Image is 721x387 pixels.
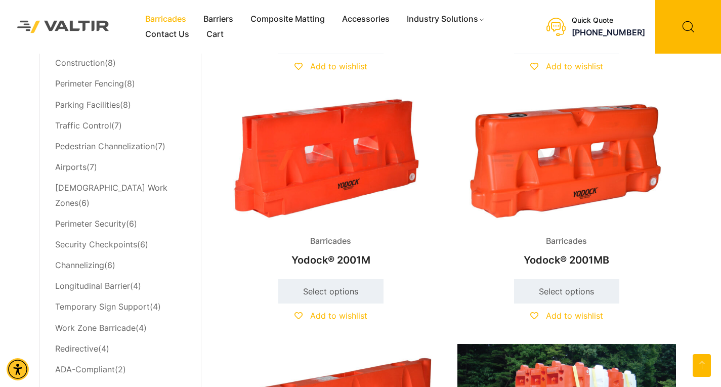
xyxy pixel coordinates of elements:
[294,311,367,321] a: Add to wishlist
[55,219,126,229] a: Perimeter Security
[242,12,333,27] a: Composite Matting
[310,61,367,71] span: Add to wishlist
[398,12,494,27] a: Industry Solutions
[195,12,242,27] a: Barriers
[530,311,603,321] a: Add to wishlist
[530,61,603,71] a: Add to wishlist
[55,297,186,318] li: (4)
[55,115,186,136] li: (7)
[55,359,186,377] li: (2)
[546,311,603,321] span: Add to wishlist
[538,234,595,249] span: Barricades
[55,100,120,110] a: Parking Facilities
[457,95,676,226] img: Barricades
[55,255,186,276] li: (6)
[55,281,130,291] a: Longitudinal Barrier
[55,235,186,255] li: (6)
[222,249,440,271] h2: Yodock® 2001M
[55,302,150,312] a: Temporary Sign Support
[55,157,186,178] li: (7)
[55,213,186,234] li: (6)
[310,311,367,321] span: Add to wishlist
[457,95,676,271] a: BarricadesYodock® 2001MB
[8,11,119,43] img: Valtir Rentals
[55,338,186,359] li: (4)
[55,136,186,157] li: (7)
[7,358,29,380] div: Accessibility Menu
[55,276,186,297] li: (4)
[572,16,645,25] div: Quick Quote
[55,364,115,374] a: ADA-Compliant
[137,12,195,27] a: Barricades
[55,239,137,249] a: Security Checkpoints
[55,343,98,354] a: Redirective
[333,12,398,27] a: Accessories
[514,279,619,304] a: Select options for “Yodock® 2001MB”
[55,120,111,131] a: Traffic Control
[198,27,232,42] a: Cart
[55,141,155,151] a: Pedestrian Channelization
[55,323,136,333] a: Work Zone Barricade
[222,95,440,226] img: Barricades
[55,318,186,338] li: (4)
[55,178,186,213] li: (6)
[55,95,186,115] li: (8)
[55,74,186,95] li: (8)
[278,279,384,304] a: Select options for “Yodock® 2001M”
[55,53,186,74] li: (8)
[55,183,167,208] a: [DEMOGRAPHIC_DATA] Work Zones
[222,95,440,271] a: BarricadesYodock® 2001M
[693,354,711,377] a: Open this option
[294,61,367,71] a: Add to wishlist
[55,58,105,68] a: Construction
[572,27,645,37] a: call (888) 496-3625
[303,234,359,249] span: Barricades
[55,260,104,270] a: Channelizing
[457,249,676,271] h2: Yodock® 2001MB
[55,78,124,89] a: Perimeter Fencing
[546,61,603,71] span: Add to wishlist
[137,27,198,42] a: Contact Us
[55,162,87,172] a: Airports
